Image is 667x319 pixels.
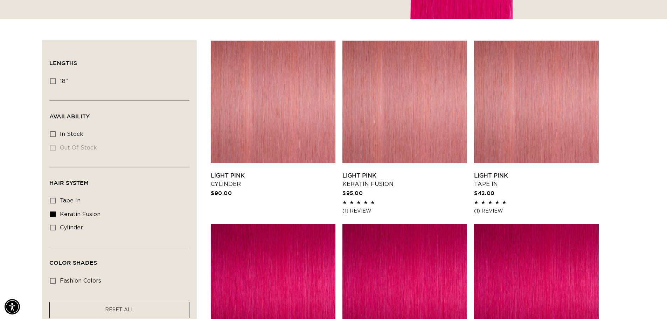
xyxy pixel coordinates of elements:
[632,285,667,319] iframe: Chat Widget
[60,131,83,137] span: In stock
[60,78,68,84] span: 18"
[474,172,599,188] a: Light Pink Tape In
[49,247,189,272] summary: Color Shades (0 selected)
[49,60,77,66] span: Lengths
[49,259,97,266] span: Color Shades
[342,172,467,188] a: Light Pink Keratin Fusion
[49,167,189,193] summary: Hair System (0 selected)
[60,225,83,230] span: cylinder
[60,278,101,284] span: fashion colors
[49,180,89,186] span: Hair System
[105,307,134,312] span: RESET ALL
[5,299,20,314] div: Accessibility Menu
[49,48,189,73] summary: Lengths (0 selected)
[49,113,90,119] span: Availability
[105,306,134,314] a: RESET ALL
[211,172,335,188] a: Light Pink Cylinder
[60,198,81,203] span: tape in
[60,211,100,217] span: keratin fusion
[49,101,189,126] summary: Availability (0 selected)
